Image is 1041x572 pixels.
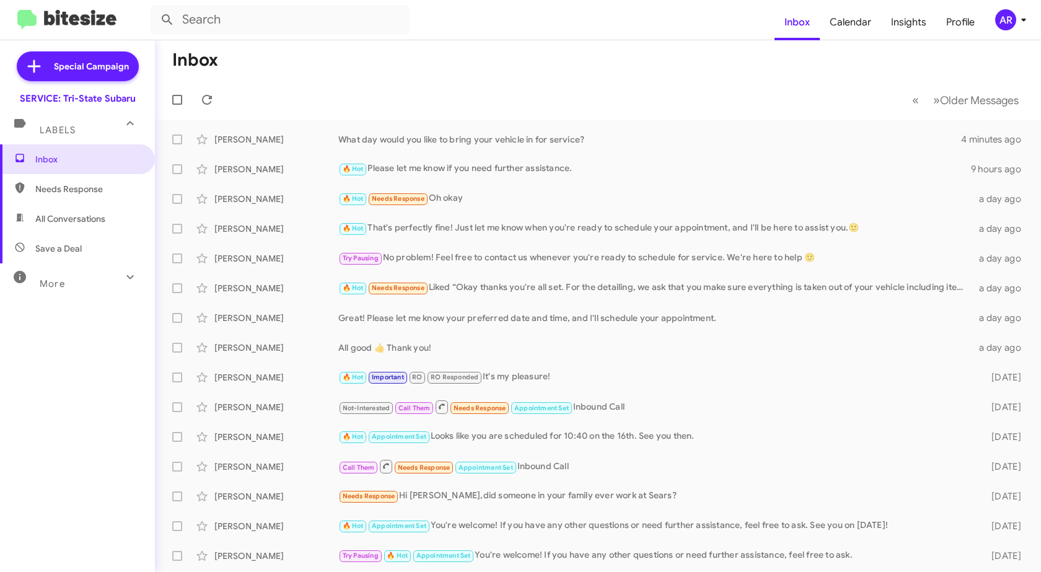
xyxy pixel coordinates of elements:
[338,459,974,474] div: Inbound Call
[974,520,1031,532] div: [DATE]
[35,213,105,225] span: All Conversations
[343,492,395,500] span: Needs Response
[974,193,1031,205] div: a day ago
[338,370,974,384] div: It's my pleasure!
[214,163,338,175] div: [PERSON_NAME]
[338,548,974,563] div: You're welcome! If you have any other questions or need further assistance, feel free to ask.
[35,153,141,165] span: Inbox
[214,341,338,354] div: [PERSON_NAME]
[412,373,422,381] span: RO
[974,550,1031,562] div: [DATE]
[35,242,82,255] span: Save a Deal
[343,464,375,472] span: Call Them
[214,490,338,503] div: [PERSON_NAME]
[372,522,426,530] span: Appointment Set
[338,519,974,533] div: You're welcome! If you have any other questions or need further assistance, feel free to ask. See...
[372,195,424,203] span: Needs Response
[338,251,974,265] div: No problem! Feel free to contact us whenever you're ready to schedule for service. We're here to ...
[214,193,338,205] div: [PERSON_NAME]
[214,252,338,265] div: [PERSON_NAME]
[936,4,985,40] a: Profile
[398,464,450,472] span: Needs Response
[398,404,431,412] span: Call Them
[372,284,424,292] span: Needs Response
[974,401,1031,413] div: [DATE]
[343,522,364,530] span: 🔥 Hot
[54,60,129,73] span: Special Campaign
[338,162,971,176] div: Please let me know if you need further assistance.
[40,278,65,289] span: More
[974,312,1031,324] div: a day ago
[974,431,1031,443] div: [DATE]
[514,404,569,412] span: Appointment Set
[17,51,139,81] a: Special Campaign
[338,133,961,146] div: What day would you like to bring your vehicle in for service?
[940,94,1019,107] span: Older Messages
[40,125,76,136] span: Labels
[775,4,820,40] a: Inbox
[881,4,936,40] a: Insights
[35,183,141,195] span: Needs Response
[343,165,364,173] span: 🔥 Hot
[214,460,338,473] div: [PERSON_NAME]
[974,371,1031,384] div: [DATE]
[387,552,408,560] span: 🔥 Hot
[905,87,926,113] button: Previous
[974,252,1031,265] div: a day ago
[338,191,974,206] div: Oh okay
[961,133,1031,146] div: 4 minutes ago
[926,87,1026,113] button: Next
[372,373,404,381] span: Important
[974,460,1031,473] div: [DATE]
[150,5,410,35] input: Search
[343,284,364,292] span: 🔥 Hot
[431,373,478,381] span: RO Responded
[459,464,513,472] span: Appointment Set
[343,254,379,262] span: Try Pausing
[214,222,338,235] div: [PERSON_NAME]
[905,87,1026,113] nav: Page navigation example
[343,404,390,412] span: Not-Interested
[338,341,974,354] div: All good 👍 Thank you!
[338,399,974,415] div: Inbound Call
[214,401,338,413] div: [PERSON_NAME]
[343,195,364,203] span: 🔥 Hot
[338,281,974,295] div: Liked “Okay thanks you're all set. For the detailing, we ask that you make sure everything is tak...
[343,433,364,441] span: 🔥 Hot
[343,552,379,560] span: Try Pausing
[343,224,364,232] span: 🔥 Hot
[338,221,974,235] div: That's perfectly fine! Just let me know when you're ready to schedule your appointment, and I'll ...
[214,312,338,324] div: [PERSON_NAME]
[985,9,1027,30] button: AR
[214,550,338,562] div: [PERSON_NAME]
[214,431,338,443] div: [PERSON_NAME]
[172,50,218,70] h1: Inbox
[214,133,338,146] div: [PERSON_NAME]
[372,433,426,441] span: Appointment Set
[343,373,364,381] span: 🔥 Hot
[338,489,974,503] div: Hi [PERSON_NAME],did someone in your family ever work at Sears?
[338,429,974,444] div: Looks like you are scheduled for 10:40 on the 16th. See you then.
[20,92,136,105] div: SERVICE: Tri-State Subaru
[214,371,338,384] div: [PERSON_NAME]
[995,9,1016,30] div: AR
[820,4,881,40] a: Calendar
[214,520,338,532] div: [PERSON_NAME]
[338,312,974,324] div: Great! Please let me know your preferred date and time, and I'll schedule your appointment.
[214,282,338,294] div: [PERSON_NAME]
[974,222,1031,235] div: a day ago
[454,404,506,412] span: Needs Response
[971,163,1031,175] div: 9 hours ago
[933,92,940,108] span: »
[912,92,919,108] span: «
[974,490,1031,503] div: [DATE]
[974,282,1031,294] div: a day ago
[416,552,471,560] span: Appointment Set
[974,341,1031,354] div: a day ago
